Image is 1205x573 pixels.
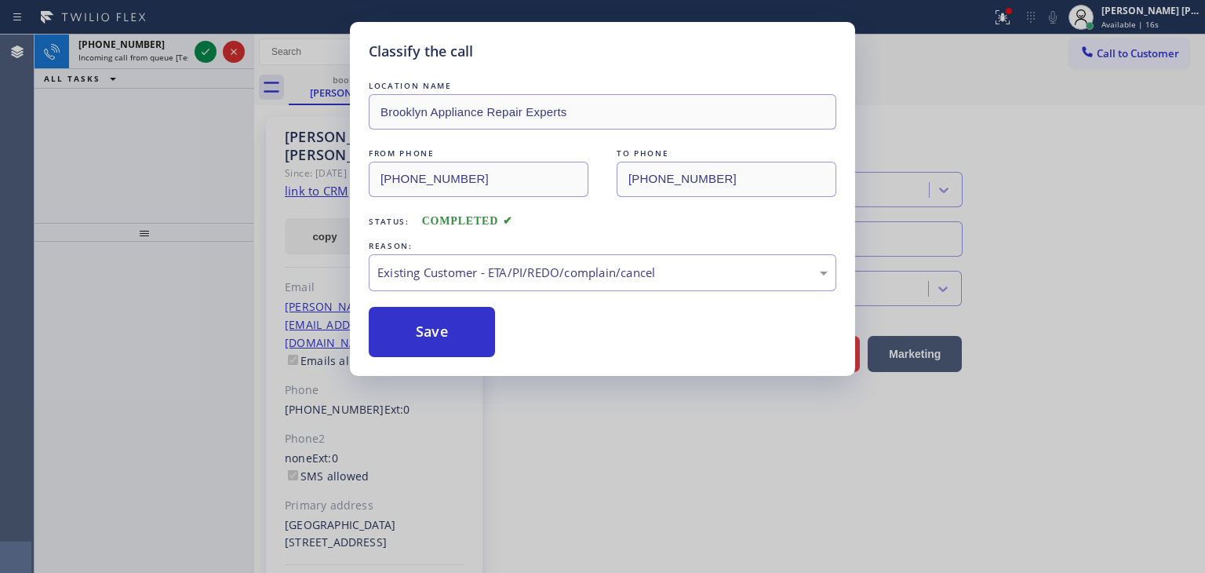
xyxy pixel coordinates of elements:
input: To phone [617,162,836,197]
button: Save [369,307,495,357]
h5: Classify the call [369,41,473,62]
div: LOCATION NAME [369,78,836,94]
span: COMPLETED [422,215,513,227]
span: Status: [369,216,410,227]
div: FROM PHONE [369,145,588,162]
div: REASON: [369,238,836,254]
div: TO PHONE [617,145,836,162]
input: From phone [369,162,588,197]
div: Existing Customer - ETA/PI/REDO/complain/cancel [377,264,828,282]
